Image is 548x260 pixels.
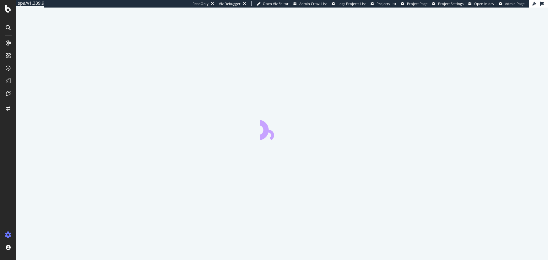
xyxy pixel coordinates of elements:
[257,1,289,6] a: Open Viz Editor
[260,117,305,140] div: animation
[263,1,289,6] span: Open Viz Editor
[505,1,524,6] span: Admin Page
[193,1,209,6] div: ReadOnly:
[438,1,464,6] span: Project Settings
[371,1,396,6] a: Projects List
[468,1,494,6] a: Open in dev
[401,1,427,6] a: Project Page
[432,1,464,6] a: Project Settings
[299,1,327,6] span: Admin Crawl List
[377,1,396,6] span: Projects List
[499,1,524,6] a: Admin Page
[332,1,366,6] a: Logs Projects List
[338,1,366,6] span: Logs Projects List
[293,1,327,6] a: Admin Crawl List
[219,1,241,6] div: Viz Debugger:
[474,1,494,6] span: Open in dev
[407,1,427,6] span: Project Page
